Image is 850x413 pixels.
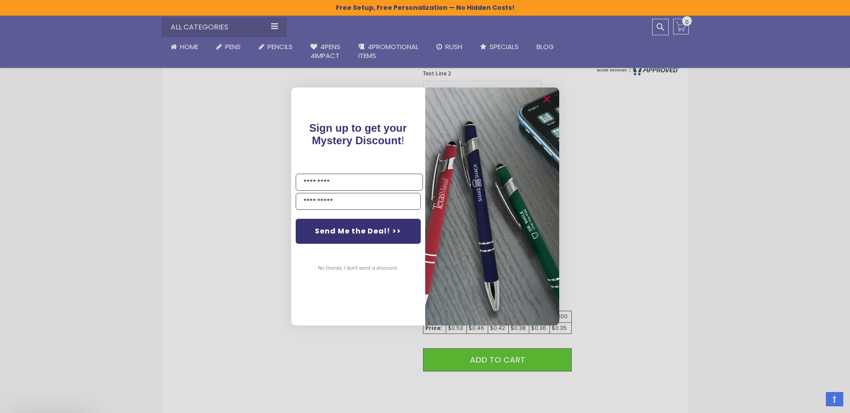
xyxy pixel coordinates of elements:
span: ! [309,122,407,146]
iframe: Google Customer Reviews [776,389,850,413]
button: Send Me the Deal! >> [296,219,421,244]
span: Sign up to get your Mystery Discount [309,122,407,146]
button: Close dialog [540,92,554,106]
img: 081b18bf-2f98-4675-a917-09431eb06994.jpeg [425,88,559,325]
button: No thanks, I don't want a discount. [314,257,402,280]
input: YOUR EMAIL [296,193,421,210]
